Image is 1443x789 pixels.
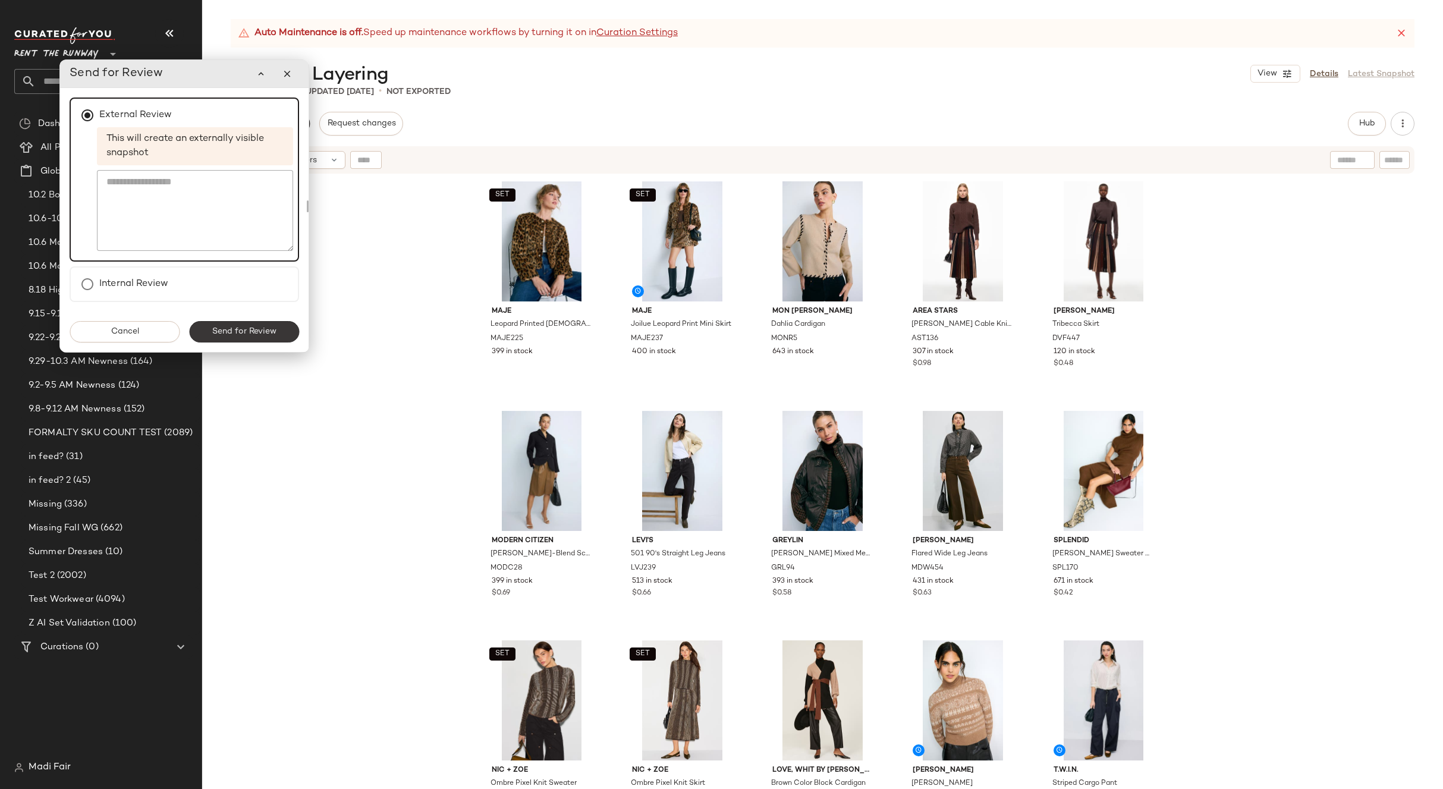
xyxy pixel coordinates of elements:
[1054,347,1095,357] span: 120 in stock
[491,563,523,574] span: MODC28
[623,411,742,531] img: LVJ239.jpg
[29,474,71,488] span: in feed? 2
[1054,536,1154,546] span: Splendid
[913,359,931,369] span: $0.98
[29,260,103,274] span: 10.6 Most Rented
[1348,112,1386,136] button: Hub
[482,181,602,301] img: MAJE225.jpg
[29,379,116,392] span: 9.2-9.5 AM Newness
[1054,359,1073,369] span: $0.48
[1054,306,1154,317] span: [PERSON_NAME]
[40,141,93,155] span: All Products
[913,347,954,357] span: 307 in stock
[489,647,515,661] button: SET
[771,334,797,344] span: MONR5
[29,188,87,202] span: 10.2 Boosting
[14,27,115,44] img: cfy_white_logo.C9jOOHJF.svg
[110,617,137,630] span: (100)
[630,188,656,202] button: SET
[632,765,732,776] span: NIC + ZOE
[306,86,374,98] p: updated [DATE]
[238,26,678,40] div: Speed up maintenance workflows by turning it on in
[631,549,725,559] span: 501 90's Straight Leg Jeans
[29,284,141,297] span: 8.18 High Formality styles
[635,650,650,658] span: SET
[913,765,1013,776] span: [PERSON_NAME]
[1250,65,1300,83] button: View
[212,327,276,337] span: Send for Review
[29,617,110,630] span: Z AI Set Validation
[247,63,388,87] span: Casual Layering
[1044,411,1164,531] img: SPL170.jpg
[911,563,944,574] span: MDW454
[771,563,795,574] span: GRL94
[1052,549,1153,559] span: [PERSON_NAME] Sweater Dress
[29,760,71,775] span: Madi Fair
[771,549,872,559] span: [PERSON_NAME] Mixed Media Quilted Puffer Coat
[911,319,1012,330] span: [PERSON_NAME] Cable Knit Top
[772,765,873,776] span: Love, Whit by [PERSON_NAME]
[379,84,382,99] span: •
[772,306,873,317] span: Mon [PERSON_NAME]
[29,521,98,535] span: Missing Fall WG
[632,588,651,599] span: $0.66
[623,181,742,301] img: MAJE237.jpg
[29,403,121,416] span: 9.8-9.12 AM Newness
[1052,319,1099,330] span: Tribecca Skirt
[913,588,932,599] span: $0.63
[631,563,656,574] span: LVJ239
[1054,765,1154,776] span: T.W.I.N.
[29,498,62,511] span: Missing
[1052,778,1117,789] span: Striped Cargo Pant
[632,576,672,587] span: 513 in stock
[189,321,299,342] button: Send for Review
[763,640,882,760] img: LOWH68.jpg
[1054,576,1093,587] span: 671 in stock
[29,426,162,440] span: FORMALTY SKU COUNT TEST
[632,306,732,317] span: Maje
[482,640,602,760] img: NIC12.jpg
[903,181,1023,301] img: AST136.jpg
[771,319,825,330] span: Dahlia Cardigan
[326,119,395,128] span: Request changes
[1359,119,1375,128] span: Hub
[103,545,123,559] span: (10)
[492,347,533,357] span: 399 in stock
[29,236,108,250] span: 10.6 Most Hearted
[1044,640,1164,760] img: TWI1.jpg
[38,117,85,131] span: Dashboard
[492,576,533,587] span: 399 in stock
[29,569,55,583] span: Test 2
[491,778,577,789] span: Ombre Pixel Knit Sweater
[763,411,882,531] img: GRL94.jpg
[1257,69,1277,78] span: View
[903,640,1023,760] img: TNT326.jpg
[14,40,99,62] span: Rent the Runway
[911,334,938,344] span: AST136
[913,306,1013,317] span: Area Stars
[97,127,293,165] span: This will create an externally visible snapshot
[631,334,663,344] span: MAJE237
[913,576,954,587] span: 431 in stock
[83,640,98,654] span: (0)
[29,212,135,226] span: 10.6-10.10 AM Newness
[913,536,1013,546] span: [PERSON_NAME]
[491,549,591,559] span: [PERSON_NAME]-Blend Sculpted Blazer
[596,26,678,40] a: Curation Settings
[29,307,126,321] span: 9.15-9.19 AM Newness
[492,765,592,776] span: NIC + ZOE
[71,474,90,488] span: (45)
[491,319,591,330] span: Leopard Printed [DEMOGRAPHIC_DATA] Jacket
[1054,588,1073,599] span: $0.42
[128,355,153,369] span: (164)
[632,347,676,357] span: 400 in stock
[1310,68,1338,80] a: Details
[1044,181,1164,301] img: DVF447.jpg
[19,118,31,130] img: svg%3e
[40,165,118,178] span: Global Clipboards
[29,593,93,606] span: Test Workwear
[623,640,742,760] img: NIC18.jpg
[763,181,882,301] img: MONR5.jpg
[772,588,791,599] span: $0.58
[492,536,592,546] span: Modern Citizen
